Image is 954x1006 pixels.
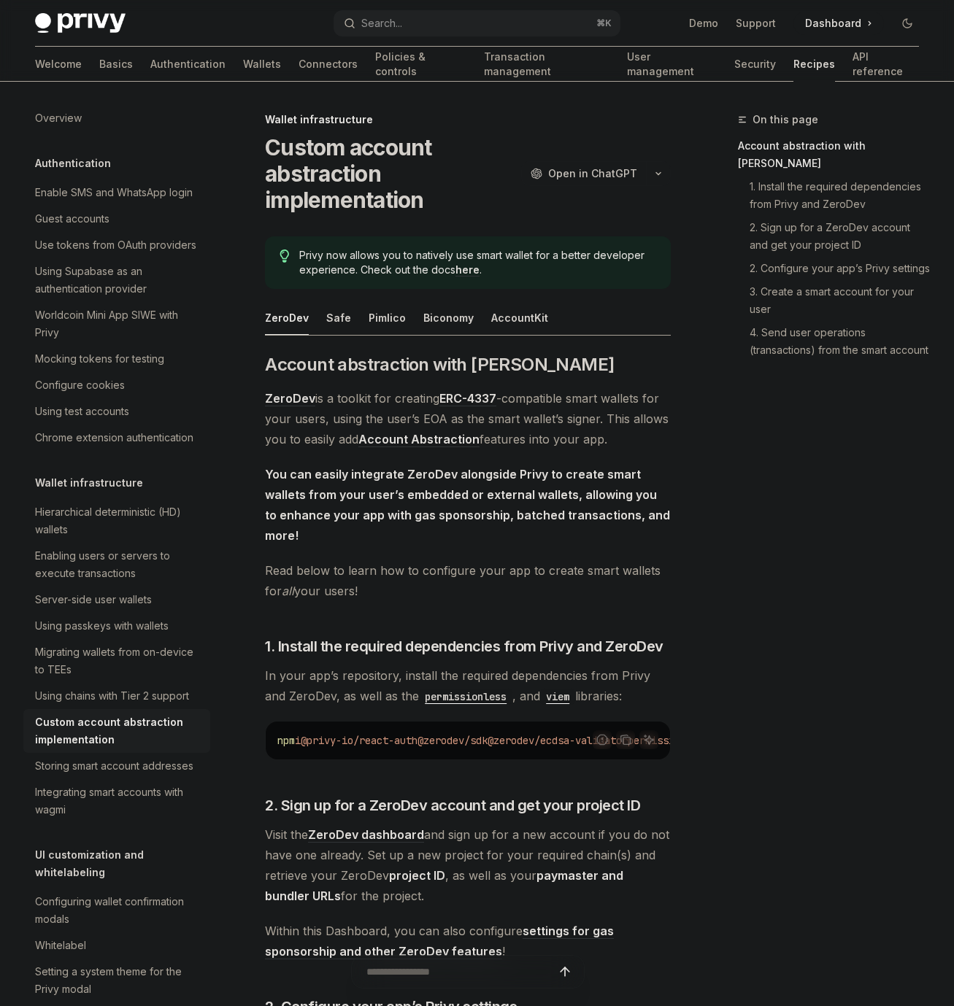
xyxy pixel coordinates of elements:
[738,134,931,175] a: Account abstraction with [PERSON_NAME]
[35,591,152,608] div: Server-side user wallets
[369,301,406,335] div: Pimlico
[488,734,628,747] span: @zerodev/ecdsa-validator
[793,12,884,35] a: Dashboard
[35,306,201,341] div: Worldcoin Mini App SIWE with Privy
[277,734,295,747] span: npm
[265,560,671,601] span: Read below to learn how to configure your app to create smart wallets for your users!
[23,683,210,709] a: Using chains with Tier 2 support
[35,643,201,678] div: Migrating wallets from on-device to TEEs
[389,868,445,883] strong: project ID
[627,47,717,82] a: User management
[689,16,718,31] a: Demo
[23,499,210,543] a: Hierarchical deterministic (HD) wallets
[23,372,210,398] a: Configure cookies
[23,179,210,206] a: Enable SMS and WhatsApp login
[455,263,480,276] a: here
[265,921,671,961] span: Within this Dashboard, you can also configure !
[23,613,210,639] a: Using passkeys with wallets
[308,827,424,843] a: ZeroDev dashboard
[639,730,658,749] button: Ask AI
[521,161,646,186] button: Open in ChatGPT
[35,429,193,446] div: Chrome extension authentication
[35,263,201,298] div: Using Supabase as an authentication provider
[35,963,201,998] div: Setting a system theme for the Privy modal
[99,47,133,82] a: Basics
[23,398,210,425] a: Using test accounts
[35,937,86,954] div: Whitelabel
[23,425,210,451] a: Chrome extension authentication
[439,391,496,406] a: ERC-4337
[35,155,111,172] h5: Authentication
[23,232,210,258] a: Use tokens from OAuth providers
[35,210,109,228] div: Guest accounts
[326,301,351,335] div: Safe
[35,846,210,881] h5: UI customization and whitelabeling
[548,166,637,181] span: Open in ChatGPT
[23,709,210,753] a: Custom account abstraction implementation
[738,175,931,216] a: 1. Install the required dependencies from Privy and ZeroDev
[540,689,575,705] code: viem
[265,112,671,127] div: Wallet infrastructure
[366,956,555,988] input: Ask a question...
[555,961,575,982] button: Send message
[265,467,670,543] strong: You can easily integrate ZeroDev alongside Privy to create smart wallets from your user’s embedde...
[35,757,193,775] div: Storing smart account addresses
[419,689,512,703] a: permissionless
[418,734,488,747] span: @zerodev/sdk
[358,432,480,447] a: Account Abstraction
[491,301,548,335] div: AccountKit
[738,257,931,280] a: 2. Configure your app’s Privy settings
[853,47,919,82] a: API reference
[419,689,512,705] code: permissionless
[265,636,663,657] span: 1. Install the required dependencies from Privy and ZeroDev
[299,248,656,277] span: Privy now allows you to natively use smart wallet for a better developer experience. Check out th...
[35,184,193,201] div: Enable SMS and WhatsApp login
[35,893,201,928] div: Configuring wallet confirmation modals
[280,249,290,263] svg: Tip
[738,280,931,321] a: 3. Create a smart account for your user
[265,353,614,376] span: Account abstraction with [PERSON_NAME]
[793,47,835,82] a: Recipes
[265,795,640,816] span: 2. Sign up for a ZeroDev account and get your project ID
[35,376,125,394] div: Configure cookies
[35,547,201,582] div: Enabling users or servers to execute transactions
[35,783,201,819] div: Integrating smart accounts with wagmi
[295,734,301,747] span: i
[896,12,919,35] button: Toggle dark mode
[35,47,82,82] a: Welcome
[23,346,210,372] a: Mocking tokens for testing
[593,730,612,749] button: Report incorrect code
[23,889,210,932] a: Configuring wallet confirmation modals
[23,639,210,683] a: Migrating wallets from on-device to TEEs
[299,47,358,82] a: Connectors
[361,15,402,32] div: Search...
[265,665,671,706] span: In your app’s repository, install the required dependencies from Privy and ZeroDev, as well as th...
[23,587,210,613] a: Server-side user wallets
[308,827,424,842] strong: ZeroDev dashboard
[805,16,861,31] span: Dashboard
[23,753,210,779] a: Storing smart account addresses
[734,47,776,82] a: Security
[301,734,418,747] span: @privy-io/react-auth
[628,734,709,747] span: permissionless
[540,689,575,703] a: viem
[23,959,210,1002] a: Setting a system theme for the Privy modal
[484,47,610,82] a: Transaction management
[738,216,931,257] a: 2. Sign up for a ZeroDev account and get your project ID
[35,13,126,34] img: dark logo
[150,47,226,82] a: Authentication
[23,206,210,232] a: Guest accounts
[738,321,931,362] a: 4. Send user operations (transactions) from the smart account
[23,258,210,302] a: Using Supabase as an authentication provider
[35,503,201,538] div: Hierarchical deterministic (HD) wallets
[35,617,169,635] div: Using passkeys with wallets
[23,105,210,131] a: Overview
[334,10,620,36] button: Open search
[753,111,818,128] span: On this page
[596,18,612,29] span: ⌘ K
[736,16,776,31] a: Support
[265,388,671,449] span: is a toolkit for creating -compatible smart wallets for your users, using the user’s EOA as the s...
[423,301,474,335] div: Biconomy
[265,134,515,213] h1: Custom account abstraction implementation
[23,543,210,587] a: Enabling users or servers to execute transactions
